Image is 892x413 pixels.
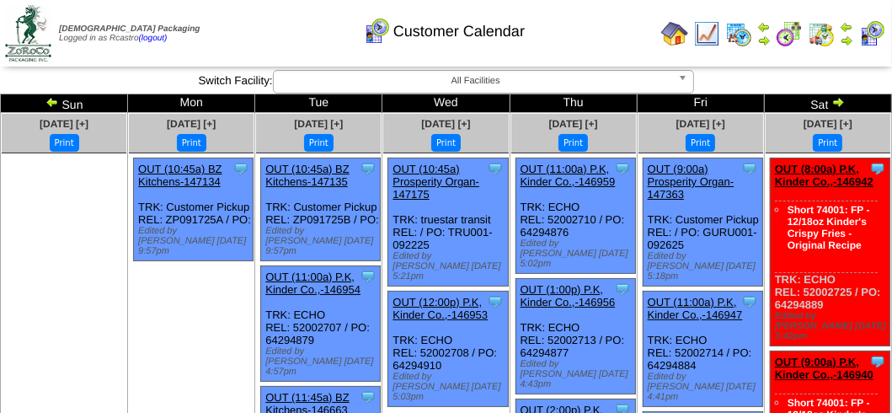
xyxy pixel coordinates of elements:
a: (logout) [139,34,168,43]
div: Edited by [PERSON_NAME] [DATE] 9:57pm [265,226,380,256]
button: Print [813,134,842,152]
img: arrowright.gif [831,95,845,109]
img: arrowright.gif [840,34,853,47]
div: TRK: truestar transit REL: / PO: TRU001-092225 [388,158,508,287]
a: OUT (8:00a) P.K, Kinder Co.,-146942 [775,163,873,188]
img: Tooltip [741,160,758,177]
td: Tue [255,94,382,113]
span: [DEMOGRAPHIC_DATA] Packaging [59,24,200,34]
img: calendarinout.gif [808,20,835,47]
a: [DATE] [+] [421,118,470,130]
img: arrowleft.gif [757,20,771,34]
div: Edited by [PERSON_NAME] [DATE] 4:43pm [521,359,635,389]
a: OUT (9:00a) P.K, Kinder Co.,-146940 [775,356,873,381]
td: Wed [382,94,510,113]
a: OUT (12:00p) P.K, Kinder Co.,-146953 [393,296,488,321]
img: Tooltip [614,160,631,177]
img: Tooltip [360,268,377,285]
img: calendarprod.gif [725,20,752,47]
img: arrowleft.gif [840,20,853,34]
td: Sun [1,94,128,113]
div: Edited by [PERSON_NAME] [DATE] 4:41pm [648,372,762,402]
button: Print [304,134,334,152]
button: Print [177,134,206,152]
div: TRK: ECHO REL: 52002714 / PO: 64294884 [643,292,762,407]
a: OUT (11:00a) P.K, Kinder Co.,-146959 [521,163,616,188]
img: calendarcustomer.gif [363,18,390,45]
span: Customer Calendar [393,23,525,40]
div: Edited by [PERSON_NAME] [DATE] 3:42pm [775,311,889,341]
button: Print [50,134,79,152]
div: TRK: ECHO REL: 52002713 / PO: 64294877 [515,279,635,394]
button: Print [558,134,588,152]
img: line_graph.gif [693,20,720,47]
td: Sat [764,94,891,113]
img: Tooltip [869,160,886,177]
button: Print [431,134,461,152]
a: OUT (10:45a) Prosperity Organ-147175 [393,163,479,201]
td: Thu [510,94,637,113]
button: Print [686,134,715,152]
img: zoroco-logo-small.webp [5,5,51,62]
div: Edited by [PERSON_NAME] [DATE] 4:57pm [265,346,380,377]
img: arrowright.gif [757,34,771,47]
div: TRK: Customer Pickup REL: / PO: GURU001-092625 [643,158,762,287]
a: [DATE] [+] [804,118,852,130]
img: arrowleft.gif [45,95,59,109]
img: Tooltip [232,160,249,177]
a: OUT (1:00p) P.K, Kinder Co.,-146956 [521,283,616,308]
a: [DATE] [+] [549,118,598,130]
div: Edited by [PERSON_NAME] [DATE] 5:03pm [393,372,507,402]
img: Tooltip [741,293,758,310]
a: OUT (10:45a) BZ Kitchens-147134 [138,163,222,188]
img: Tooltip [487,160,504,177]
div: TRK: ECHO REL: 52002710 / PO: 64294876 [515,158,635,274]
img: Tooltip [869,353,886,370]
div: TRK: ECHO REL: 52002708 / PO: 64294910 [388,292,508,407]
img: calendarblend.gif [776,20,803,47]
a: OUT (11:00a) P.K, Kinder Co.,-146947 [648,296,743,321]
span: Logged in as Rcastro [59,24,200,43]
img: calendarcustomer.gif [858,20,885,47]
td: Fri [637,94,764,113]
img: Tooltip [614,281,631,298]
td: Mon [128,94,255,113]
div: TRK: ECHO REL: 52002707 / PO: 64294879 [261,266,381,382]
img: Tooltip [487,293,504,310]
a: [DATE] [+] [676,118,725,130]
a: Short 74001: FP - 12/18oz Kinder's Crispy Fries - Original Recipe [788,204,870,251]
a: OUT (11:00a) P.K, Kinder Co.,-146954 [265,271,361,296]
a: [DATE] [+] [294,118,343,130]
div: Edited by [PERSON_NAME] [DATE] 9:57pm [138,226,253,256]
a: OUT (10:45a) BZ Kitchens-147135 [265,163,349,188]
a: OUT (9:00a) Prosperity Organ-147363 [648,163,734,201]
div: TRK: Customer Pickup REL: ZP091725A / PO: [134,158,254,261]
img: Tooltip [360,160,377,177]
div: Edited by [PERSON_NAME] [DATE] 5:18pm [648,251,762,282]
a: [DATE] [+] [167,118,216,130]
img: Tooltip [360,389,377,405]
div: Edited by [PERSON_NAME] [DATE] 5:02pm [521,239,635,269]
span: All Facilities [280,71,671,91]
div: TRK: ECHO REL: 52002725 / PO: 64294889 [770,158,889,346]
div: Edited by [PERSON_NAME] [DATE] 5:21pm [393,251,507,282]
a: [DATE] [+] [40,118,88,130]
div: TRK: Customer Pickup REL: ZP091725B / PO: [261,158,381,261]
